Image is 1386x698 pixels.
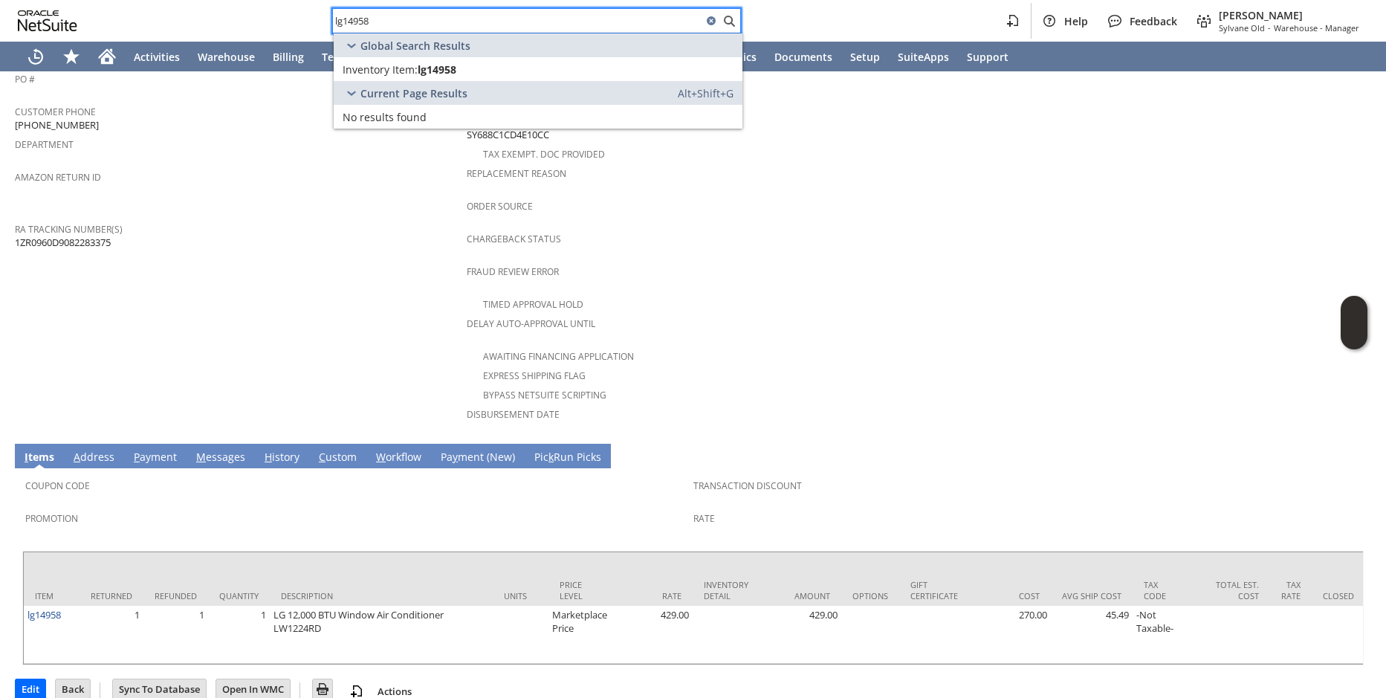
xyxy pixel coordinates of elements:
[1130,14,1177,28] span: Feedback
[196,450,206,464] span: M
[265,450,272,464] span: H
[1341,323,1367,350] span: Oracle Guided Learning Widget. To move around, please hold and drag
[281,590,482,601] div: Description
[192,450,249,466] a: Messages
[483,350,634,363] a: Awaiting Financing Application
[693,512,715,525] a: Rate
[483,148,605,161] a: Tax Exempt. Doc Provided
[693,479,802,492] a: Transaction Discount
[15,171,101,184] a: Amazon Return ID
[189,42,264,71] a: Warehouse
[771,590,830,601] div: Amount
[531,450,605,466] a: PickRun Picks
[18,42,54,71] a: Recent Records
[898,50,949,64] span: SuiteApps
[25,450,28,464] span: I
[372,685,418,698] a: Actions
[483,369,586,382] a: Express Shipping Flag
[376,450,386,464] span: W
[372,450,425,466] a: Workflow
[1199,579,1259,601] div: Total Est. Cost
[27,608,61,621] a: lg14958
[453,450,458,464] span: y
[219,590,259,601] div: Quantity
[889,42,958,71] a: SuiteApps
[130,450,181,466] a: Payment
[15,73,35,85] a: PO #
[910,579,958,601] div: Gift Certificate
[437,450,519,466] a: Payment (New)
[21,450,58,466] a: Items
[1274,22,1359,33] span: Warehouse - Manager
[704,579,748,601] div: Inventory Detail
[25,512,78,525] a: Promotion
[611,606,693,664] td: 429.00
[504,590,537,601] div: Units
[1344,447,1362,465] a: Unrolled view on
[25,479,90,492] a: Coupon Code
[134,450,140,464] span: P
[467,408,560,421] a: Disbursement Date
[334,57,742,81] a: Inventory Item:lg14958Edit:
[1144,579,1177,601] div: Tax Code
[98,48,116,65] svg: Home
[1133,606,1188,664] td: -Not Taxable-
[467,233,561,245] a: Chargeback Status
[208,606,270,664] td: 1
[483,298,583,311] a: Timed Approval Hold
[62,48,80,65] svg: Shortcuts
[319,450,326,464] span: C
[418,62,456,77] span: lg14958
[134,50,180,64] span: Activities
[343,110,427,124] span: No results found
[850,50,880,64] span: Setup
[74,450,80,464] span: A
[467,317,595,330] a: Delay Auto-Approval Until
[27,48,45,65] svg: Recent Records
[1219,8,1359,22] span: [PERSON_NAME]
[15,138,74,151] a: Department
[35,590,68,601] div: Item
[765,42,841,71] a: Documents
[467,265,559,278] a: Fraud Review Error
[1051,606,1133,664] td: 45.49
[720,12,738,30] svg: Search
[548,606,611,664] td: Marketplace Price
[343,62,418,77] span: Inventory Item:
[360,86,467,100] span: Current Page Results
[678,86,734,100] span: Alt+Shift+G
[70,450,118,466] a: Address
[360,39,470,53] span: Global Search Results
[467,128,549,142] span: SY688C1CD4E10CC
[333,12,702,30] input: Search
[89,42,125,71] a: Home
[958,42,1017,71] a: Support
[80,606,143,664] td: 1
[852,590,888,601] div: Options
[1064,14,1088,28] span: Help
[622,590,681,601] div: Rate
[15,236,111,250] span: 1ZR0960D9082283375
[334,105,742,129] a: No results found
[980,590,1040,601] div: Cost
[264,42,313,71] a: Billing
[1219,22,1265,33] span: Sylvane Old
[322,50,346,64] span: Tech
[315,450,360,466] a: Custom
[467,167,566,180] a: Replacement reason
[198,50,255,64] span: Warehouse
[1323,590,1354,601] div: Closed
[15,118,99,132] span: [PHONE_NUMBER]
[841,42,889,71] a: Setup
[548,450,554,464] span: k
[270,606,493,664] td: LG 12,000 BTU Window Air Conditioner LW1224RD
[313,42,354,71] a: Tech
[1281,579,1301,601] div: Tax Rate
[467,200,533,213] a: Order Source
[969,606,1051,664] td: 270.00
[483,389,606,401] a: Bypass NetSuite Scripting
[125,42,189,71] a: Activities
[15,223,123,236] a: RA Tracking Number(s)
[18,10,77,31] svg: logo
[143,606,208,664] td: 1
